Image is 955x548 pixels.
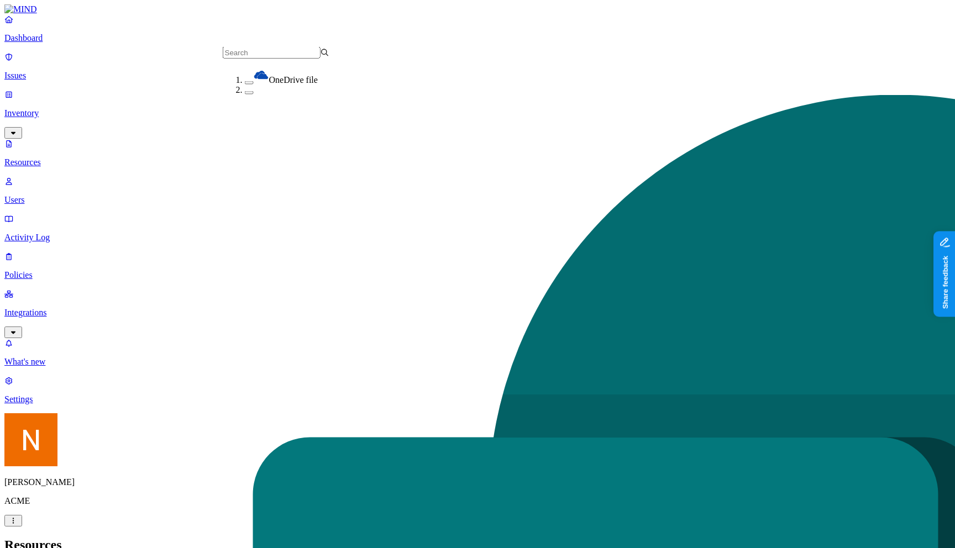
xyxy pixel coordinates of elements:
a: What's new [4,338,951,367]
p: Settings [4,394,951,404]
p: Activity Log [4,233,951,243]
p: Issues [4,71,951,81]
p: Integrations [4,308,951,318]
img: onedrive [254,67,269,83]
a: Settings [4,376,951,404]
p: Resources [4,157,951,167]
a: Users [4,176,951,205]
a: Dashboard [4,14,951,43]
p: Users [4,195,951,205]
a: MIND [4,4,951,14]
a: Integrations [4,289,951,336]
a: Inventory [4,89,951,137]
p: Inventory [4,108,951,118]
p: Dashboard [4,33,951,43]
span: OneDrive file [269,75,318,85]
a: Policies [4,251,951,280]
a: Activity Log [4,214,951,243]
p: Policies [4,270,951,280]
p: [PERSON_NAME] [4,477,951,487]
p: ACME [4,496,951,506]
input: Search [223,47,321,59]
a: Resources [4,139,951,167]
p: What's new [4,357,951,367]
img: MIND [4,4,37,14]
a: Issues [4,52,951,81]
img: Nitai Mishary [4,413,57,466]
